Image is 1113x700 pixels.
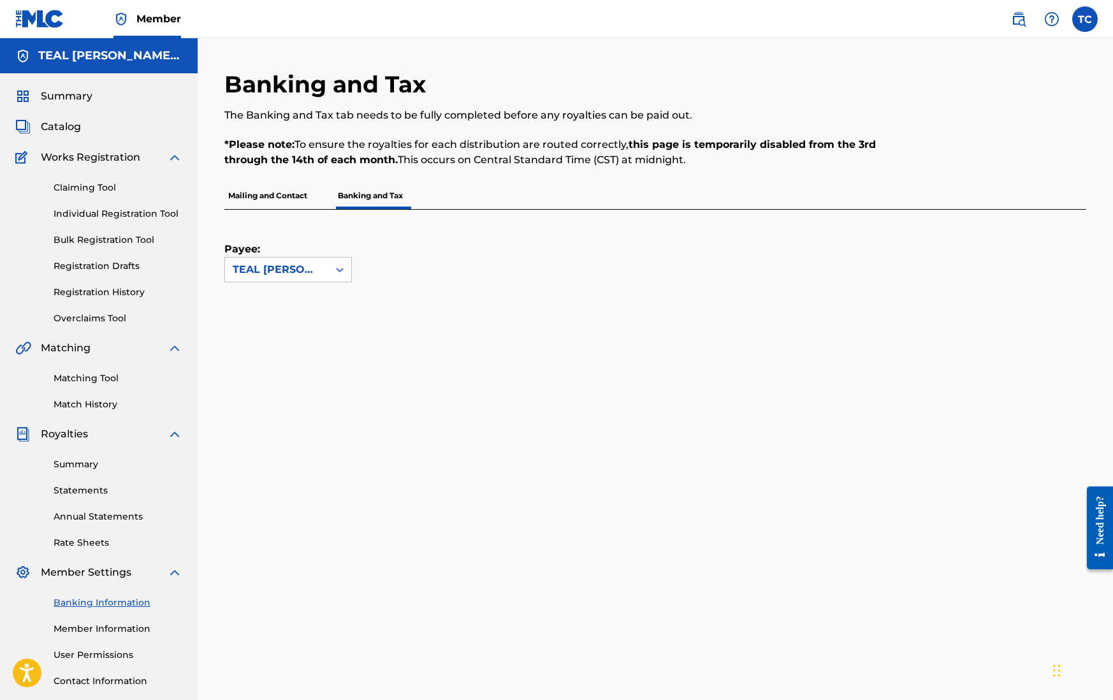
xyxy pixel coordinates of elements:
[54,207,182,221] a: Individual Registration Tool
[54,536,182,550] a: Rate Sheets
[224,182,311,209] p: Mailing and Contact
[224,137,888,168] p: To ensure the royalties for each distribution are routed correctly, This occurs on Central Standa...
[54,181,182,194] a: Claiming Tool
[15,427,31,442] img: Royalties
[54,372,182,385] a: Matching Tool
[1044,11,1059,27] img: help
[15,89,31,104] img: Summary
[54,233,182,247] a: Bulk Registration Tool
[1039,6,1065,32] div: Help
[54,674,182,688] a: Contact Information
[15,89,92,104] a: SummarySummary
[167,340,182,356] img: expand
[41,119,81,135] span: Catalog
[54,398,182,411] a: Match History
[54,458,182,471] a: Summary
[41,565,131,580] span: Member Settings
[54,648,182,662] a: User Permissions
[136,11,181,26] span: Member
[167,150,182,165] img: expand
[54,484,182,497] a: Statements
[54,510,182,523] a: Annual Statements
[1077,476,1113,581] iframe: Resource Center
[1006,6,1031,32] a: Public Search
[41,89,92,104] span: Summary
[41,150,140,165] span: Works Registration
[224,242,288,257] label: Payee:
[41,427,88,442] span: Royalties
[167,427,182,442] img: expand
[334,182,407,209] p: Banking and Tax
[233,262,321,277] div: TEAL [PERSON_NAME] MUSIC
[54,312,182,325] a: Overclaims Tool
[224,138,295,150] strong: *Please note:
[1049,639,1113,700] iframe: Chat Widget
[15,150,32,165] img: Works Registration
[167,565,182,580] img: expand
[15,340,31,356] img: Matching
[54,286,182,299] a: Registration History
[54,596,182,609] a: Banking Information
[15,10,64,28] img: MLC Logo
[15,565,31,580] img: Member Settings
[224,70,432,99] h2: Banking and Tax
[15,48,31,64] img: Accounts
[54,622,182,636] a: Member Information
[15,119,81,135] a: CatalogCatalog
[41,340,91,356] span: Matching
[15,119,31,135] img: Catalog
[113,11,129,27] img: Top Rightsholder
[224,324,1056,452] iframe: Tipalti Iframe
[1011,11,1026,27] img: search
[224,108,888,123] p: The Banking and Tax tab needs to be fully completed before any royalties can be paid out.
[54,259,182,273] a: Registration Drafts
[38,48,182,63] h5: TEAL COLLINS MUSIC
[1072,6,1098,32] div: User Menu
[1053,652,1061,690] div: Drag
